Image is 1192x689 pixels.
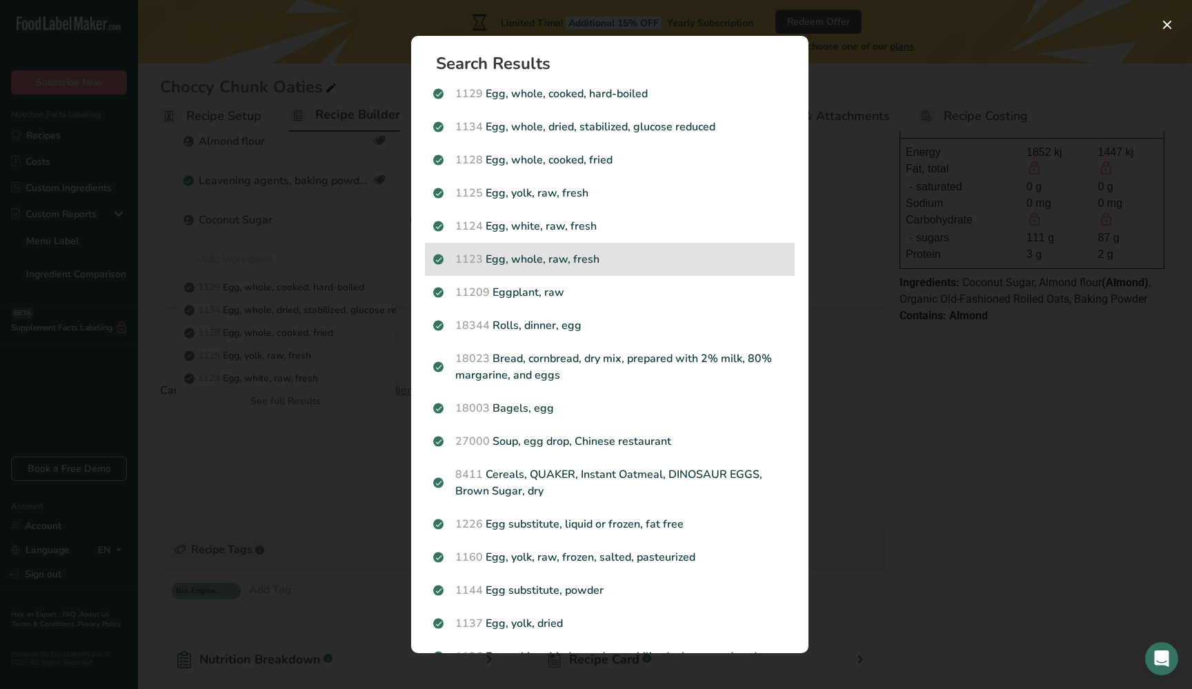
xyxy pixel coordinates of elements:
[455,86,483,101] span: 1129
[455,219,483,234] span: 1124
[455,517,483,532] span: 1226
[433,648,786,665] p: Egg, white, dried, powder, stabilized, glucose reduced
[455,152,483,168] span: 1128
[455,616,483,631] span: 1137
[455,583,483,598] span: 1144
[455,318,490,333] span: 18344
[433,466,786,499] p: Cereals, QUAKER, Instant Oatmeal, DINOSAUR EGGS, Brown Sugar, dry
[433,433,786,450] p: Soup, egg drop, Chinese restaurant
[455,186,483,201] span: 1125
[433,350,786,383] p: Bread, cornbread, dry mix, prepared with 2% milk, 80% margarine, and eggs
[433,185,786,201] p: Egg, yolk, raw, fresh
[433,284,786,301] p: Eggplant, raw
[433,119,786,135] p: Egg, whole, dried, stabilized, glucose reduced
[455,467,483,482] span: 8411
[433,86,786,102] p: Egg, whole, cooked, hard-boiled
[433,615,786,632] p: Egg, yolk, dried
[455,434,490,449] span: 27000
[433,251,786,268] p: Egg, whole, raw, fresh
[433,218,786,234] p: Egg, white, raw, fresh
[433,317,786,334] p: Rolls, dinner, egg
[433,152,786,168] p: Egg, whole, cooked, fried
[455,401,490,416] span: 18003
[433,582,786,599] p: Egg substitute, powder
[433,400,786,417] p: Bagels, egg
[433,549,786,566] p: Egg, yolk, raw, frozen, salted, pasteurized
[455,285,490,300] span: 11209
[433,516,786,532] p: Egg substitute, liquid or frozen, fat free
[455,252,483,267] span: 1123
[455,649,483,664] span: 1136
[455,119,483,134] span: 1134
[1145,642,1178,675] div: Open Intercom Messenger
[455,351,490,366] span: 18023
[455,550,483,565] span: 1160
[436,55,795,72] h1: Search Results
